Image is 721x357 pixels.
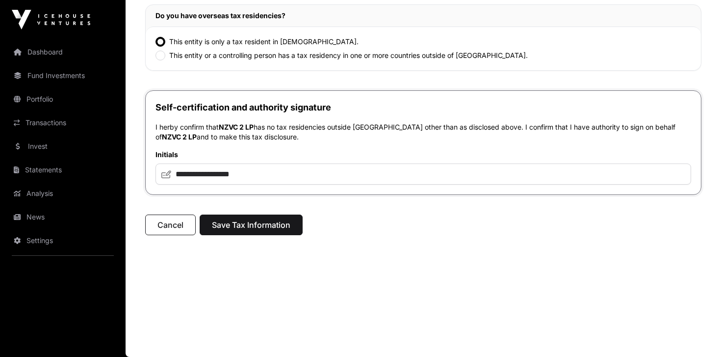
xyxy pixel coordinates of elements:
label: Initials [155,150,691,160]
a: Analysis [8,183,118,204]
span: Cancel [157,219,183,231]
a: Portfolio [8,88,118,110]
label: This entity is only a tax resident in [DEMOGRAPHIC_DATA]. [169,37,359,47]
p: I herby confirm that has no tax residencies outside [GEOGRAPHIC_DATA] other than as disclosed abo... [155,122,691,142]
h2: Self-certification and authority signature [155,101,691,114]
a: News [8,206,118,228]
a: Dashboard [8,41,118,63]
iframe: Chat Widget [672,310,721,357]
span: NZVC 2 LP [219,123,254,131]
a: Fund Investments [8,65,118,86]
span: NZVC 2 LP [162,133,197,141]
img: Icehouse Ventures Logo [12,10,90,29]
h2: Do you have overseas tax residencies? [155,11,691,21]
span: Save Tax Information [212,219,290,231]
a: Statements [8,159,118,181]
a: Invest [8,136,118,157]
a: Cancel [145,224,196,234]
a: Settings [8,230,118,251]
button: Save Tax Information [200,215,303,235]
button: Cancel [145,215,196,235]
label: This entity or a controlling person has a tax residency in one or more countries outside of [GEOG... [169,51,528,60]
a: Transactions [8,112,118,134]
